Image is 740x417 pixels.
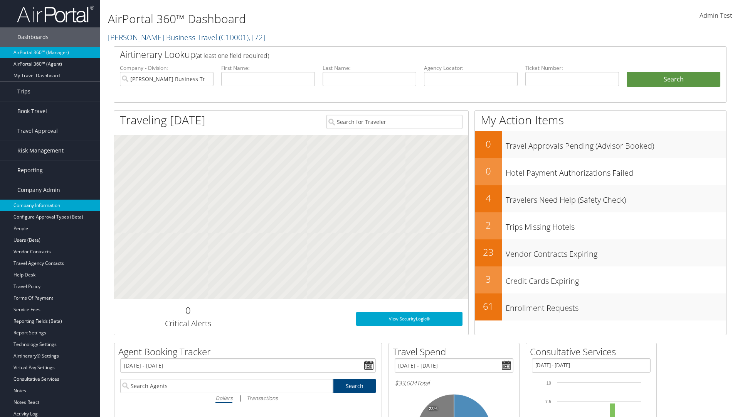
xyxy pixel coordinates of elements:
[108,32,265,42] a: [PERSON_NAME] Business Travel
[120,64,214,72] label: Company - Division:
[17,180,60,200] span: Company Admin
[475,112,726,128] h1: My Action Items
[395,379,417,387] span: $33,004
[356,312,462,326] a: View SecurityLogic®
[108,11,524,27] h1: AirPortal 360™ Dashboard
[195,51,269,60] span: (at least one field required)
[475,131,726,158] a: 0Travel Approvals Pending (Advisor Booked)
[17,141,64,160] span: Risk Management
[249,32,265,42] span: , [ 72 ]
[475,266,726,293] a: 3Credit Cards Expiring
[700,4,732,28] a: Admin Test
[475,273,502,286] h2: 3
[429,407,437,411] tspan: 23%
[333,379,376,393] a: Search
[219,32,249,42] span: ( C10001 )
[627,72,720,87] button: Search
[17,5,94,23] img: airportal-logo.png
[506,272,726,286] h3: Credit Cards Expiring
[120,48,669,61] h2: Airtinerary Lookup
[475,137,502,151] h2: 0
[17,102,47,121] span: Book Travel
[247,394,277,402] i: Transactions
[120,318,256,329] h3: Critical Alerts
[506,218,726,232] h3: Trips Missing Hotels
[530,345,656,358] h2: Consultative Services
[120,379,333,393] input: Search Agents
[475,239,726,266] a: 23Vendor Contracts Expiring
[475,212,726,239] a: 2Trips Missing Hotels
[547,381,551,385] tspan: 10
[120,304,256,317] h2: 0
[475,185,726,212] a: 4Travelers Need Help (Safety Check)
[475,158,726,185] a: 0Hotel Payment Authorizations Failed
[17,27,49,47] span: Dashboards
[525,64,619,72] label: Ticket Number:
[120,112,205,128] h1: Traveling [DATE]
[506,164,726,178] h3: Hotel Payment Authorizations Failed
[323,64,416,72] label: Last Name:
[506,299,726,314] h3: Enrollment Requests
[393,345,519,358] h2: Travel Spend
[17,161,43,180] span: Reporting
[506,245,726,259] h3: Vendor Contracts Expiring
[506,191,726,205] h3: Travelers Need Help (Safety Check)
[700,11,732,20] span: Admin Test
[17,82,30,101] span: Trips
[475,300,502,313] h2: 61
[475,293,726,320] a: 61Enrollment Requests
[475,246,502,259] h2: 23
[395,379,513,387] h6: Total
[475,219,502,232] h2: 2
[545,399,551,404] tspan: 7.5
[424,64,518,72] label: Agency Locator:
[17,121,58,141] span: Travel Approval
[475,192,502,205] h2: 4
[326,115,462,129] input: Search for Traveler
[120,393,376,403] div: |
[506,137,726,151] h3: Travel Approvals Pending (Advisor Booked)
[475,164,502,178] h2: 0
[221,64,315,72] label: First Name:
[215,394,232,402] i: Dollars
[118,345,382,358] h2: Agent Booking Tracker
